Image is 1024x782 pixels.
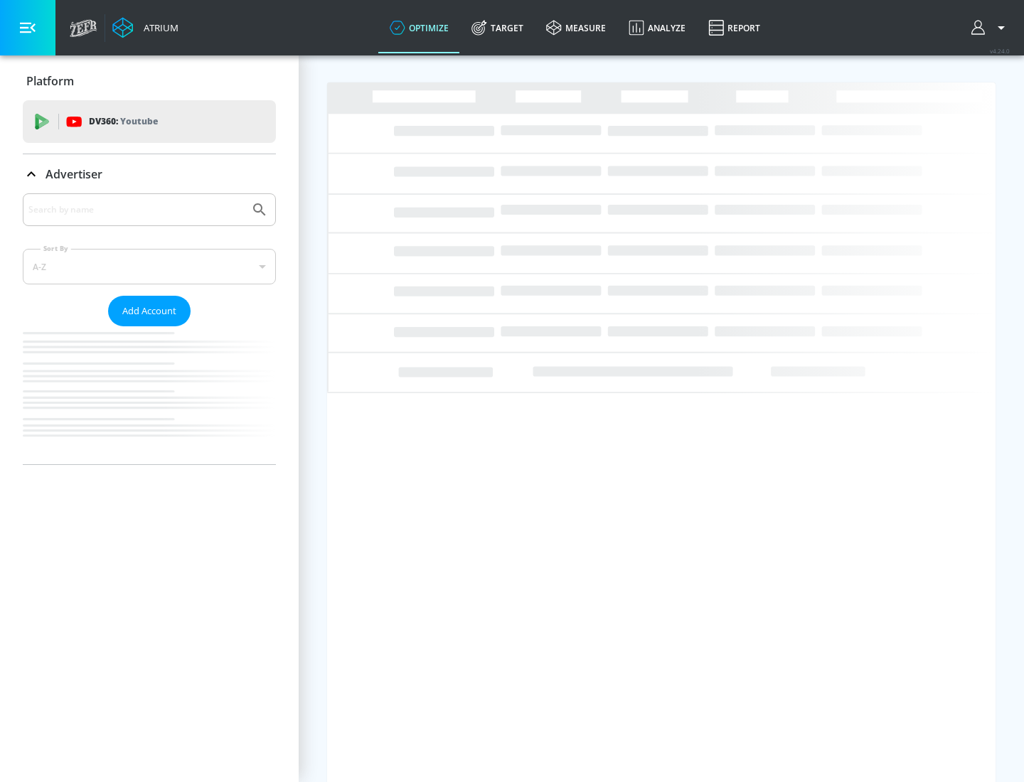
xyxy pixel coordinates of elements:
[28,200,244,219] input: Search by name
[122,303,176,319] span: Add Account
[617,2,697,53] a: Analyze
[23,326,276,464] nav: list of Advertiser
[460,2,535,53] a: Target
[697,2,772,53] a: Report
[535,2,617,53] a: measure
[23,100,276,143] div: DV360: Youtube
[46,166,102,182] p: Advertiser
[990,47,1010,55] span: v 4.24.0
[89,114,158,129] p: DV360:
[23,61,276,101] div: Platform
[108,296,191,326] button: Add Account
[120,114,158,129] p: Youtube
[26,73,74,89] p: Platform
[23,193,276,464] div: Advertiser
[41,244,71,253] label: Sort By
[378,2,460,53] a: optimize
[23,154,276,194] div: Advertiser
[23,249,276,284] div: A-Z
[138,21,178,34] div: Atrium
[112,17,178,38] a: Atrium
